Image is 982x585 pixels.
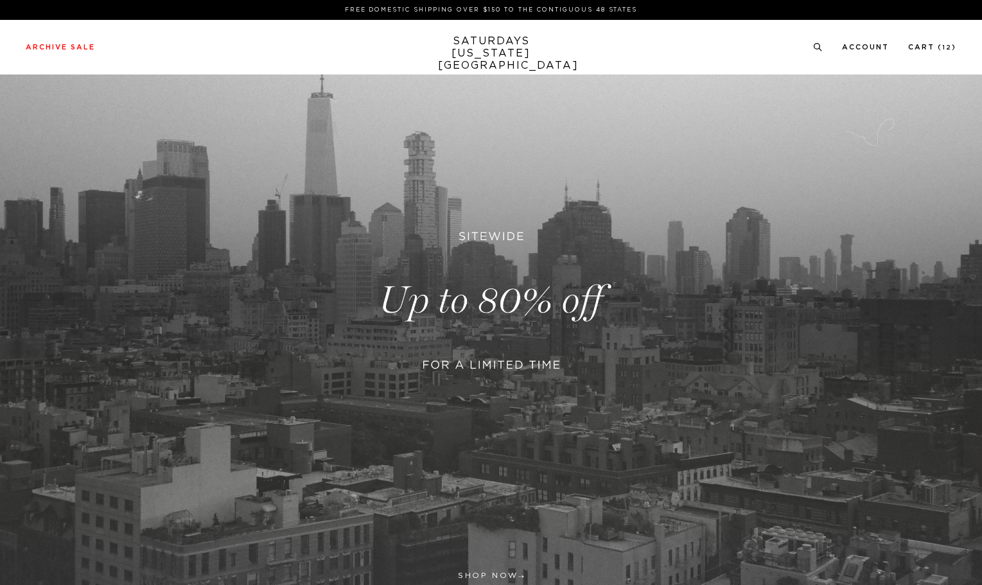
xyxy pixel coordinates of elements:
[438,35,544,72] a: SATURDAYS[US_STATE][GEOGRAPHIC_DATA]
[31,5,951,15] p: FREE DOMESTIC SHIPPING OVER $150 TO THE CONTIGUOUS 48 STATES
[908,44,956,51] a: Cart (12)
[26,44,95,51] a: Archive Sale
[942,45,952,51] small: 12
[842,44,889,51] a: Account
